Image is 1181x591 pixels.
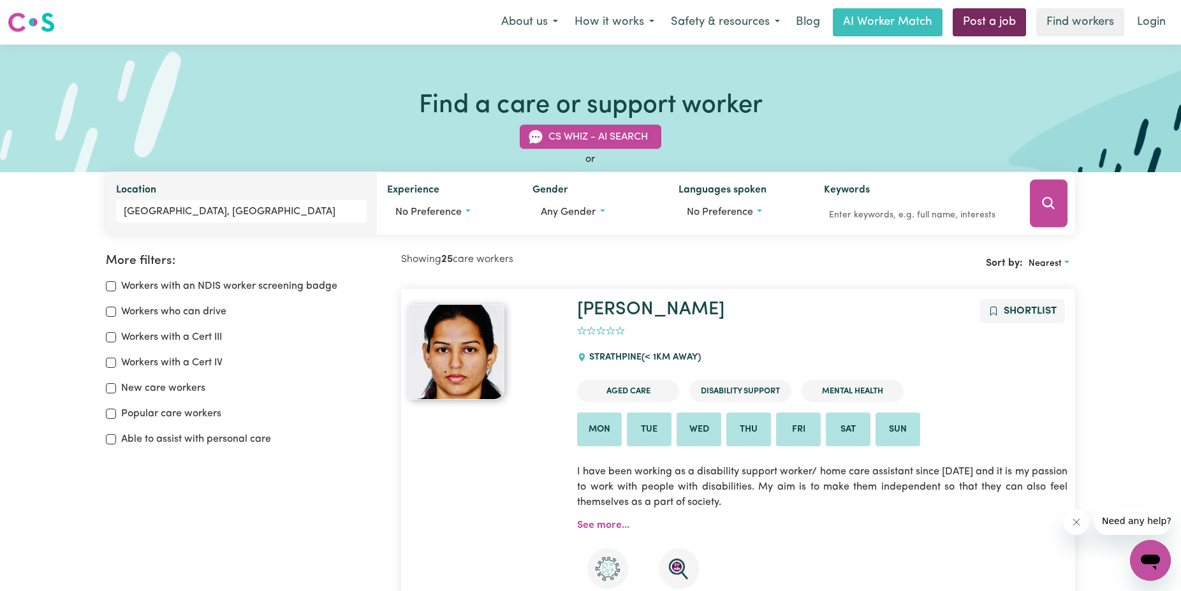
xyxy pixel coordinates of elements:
iframe: Message from company [1094,507,1171,535]
iframe: Close message [1064,509,1089,535]
div: add rating by typing an integer from 0 to 5 or pressing arrow keys [577,324,625,339]
input: Enter keywords, e.g. full name, interests [824,205,1012,225]
button: Add to shortlist [980,299,1065,323]
label: Popular care workers [121,406,221,421]
span: Any gender [541,207,596,217]
a: AI Worker Match [833,8,943,36]
button: About us [493,9,566,36]
p: I have been working as a disability support worker/ home care assistant since [DATE] and it is my... [577,456,1067,518]
button: Search [1030,180,1067,228]
button: Worker language preferences [679,200,803,224]
b: 25 [441,254,453,265]
div: STRATHPINE [577,340,708,375]
label: Able to assist with personal care [121,432,271,447]
label: Experience [387,182,439,200]
li: Available on Sun [876,412,920,447]
a: Login [1129,8,1173,36]
label: Gender [532,182,568,200]
a: Blog [788,8,828,36]
li: Available on Fri [776,412,821,447]
li: Mental Health [802,380,904,402]
a: Kirti [409,304,562,400]
a: Careseekers logo [8,8,55,37]
label: Workers with a Cert IV [121,355,223,370]
label: Keywords [824,182,870,200]
span: (< 1km away) [642,353,701,362]
label: Workers with an NDIS worker screening badge [121,279,337,294]
label: New care workers [121,381,205,396]
li: Disability Support [689,380,791,402]
img: Careseekers logo [8,11,55,34]
h1: Find a care or support worker [419,91,763,121]
button: Sort search results [1023,254,1075,274]
li: Aged Care [577,380,679,402]
label: Workers with a Cert III [121,330,222,345]
span: No preference [687,207,753,217]
button: Worker experience options [387,200,512,224]
li: Available on Tue [627,412,671,447]
label: Location [116,182,156,200]
input: Enter a suburb [116,200,367,223]
button: How it works [566,9,663,36]
span: Shortlist [1004,306,1057,316]
span: Nearest [1029,259,1062,268]
a: Post a job [953,8,1026,36]
span: Need any help? [8,9,77,19]
button: CS Whiz - AI Search [520,125,661,149]
h2: Showing care workers [401,254,738,266]
li: Available on Mon [577,412,622,447]
img: NDIS Worker Screening Verified [659,548,700,589]
button: Worker gender preference [532,200,657,224]
span: Sort by: [986,258,1023,268]
iframe: Button to launch messaging window [1130,540,1171,581]
a: See more... [577,520,629,530]
label: Workers who can drive [121,304,226,319]
h2: More filters: [106,254,386,268]
li: Available on Wed [677,412,721,447]
a: [PERSON_NAME] [577,300,724,319]
li: Available on Sat [826,412,870,447]
span: No preference [395,207,462,217]
img: View Kirti's profile [409,304,504,400]
button: Safety & resources [663,9,788,36]
div: or [106,152,1075,167]
img: CS Academy: COVID-19 Infection Control Training course completed [587,548,628,589]
li: Available on Thu [726,412,771,447]
label: Languages spoken [679,182,767,200]
a: Find workers [1036,8,1124,36]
